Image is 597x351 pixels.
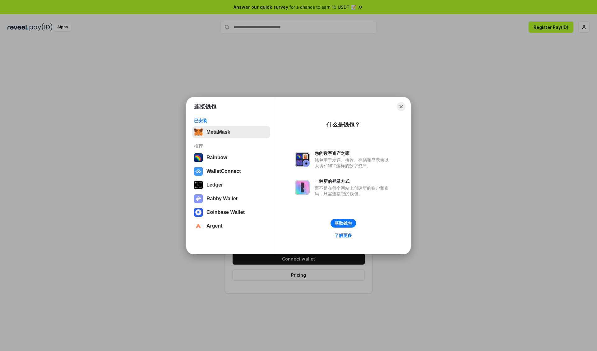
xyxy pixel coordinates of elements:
[194,103,216,110] h1: 连接钱包
[192,192,270,205] button: Rabby Wallet
[206,129,230,135] div: MetaMask
[315,185,392,196] div: 而不是在每个网站上创建新的账户和密码，只需连接您的钱包。
[397,102,405,111] button: Close
[206,196,238,201] div: Rabby Wallet
[295,152,310,167] img: svg+xml,%3Csvg%20xmlns%3D%22http%3A%2F%2Fwww.w3.org%2F2000%2Fsvg%22%20fill%3D%22none%22%20viewBox...
[192,126,270,138] button: MetaMask
[335,233,352,238] div: 了解更多
[192,206,270,219] button: Coinbase Wallet
[295,180,310,195] img: svg+xml,%3Csvg%20xmlns%3D%22http%3A%2F%2Fwww.w3.org%2F2000%2Fsvg%22%20fill%3D%22none%22%20viewBox...
[192,220,270,232] button: Argent
[194,153,203,162] img: svg+xml,%3Csvg%20width%3D%22120%22%20height%3D%22120%22%20viewBox%3D%220%200%20120%20120%22%20fil...
[194,222,203,230] img: svg+xml,%3Csvg%20width%3D%2228%22%20height%3D%2228%22%20viewBox%3D%220%200%2028%2028%22%20fill%3D...
[194,194,203,203] img: svg+xml,%3Csvg%20xmlns%3D%22http%3A%2F%2Fwww.w3.org%2F2000%2Fsvg%22%20fill%3D%22none%22%20viewBox...
[206,169,241,174] div: WalletConnect
[326,121,360,128] div: 什么是钱包？
[192,151,270,164] button: Rainbow
[194,143,268,149] div: 推荐
[335,220,352,226] div: 获取钱包
[331,231,356,239] a: 了解更多
[315,157,392,169] div: 钱包用于发送、接收、存储和显示像以太坊和NFT这样的数字资产。
[194,128,203,136] img: svg+xml,%3Csvg%20fill%3D%22none%22%20height%3D%2233%22%20viewBox%3D%220%200%2035%2033%22%20width%...
[315,178,392,184] div: 一种新的登录方式
[206,182,223,188] div: Ledger
[194,118,268,123] div: 已安装
[206,155,227,160] div: Rainbow
[206,210,245,215] div: Coinbase Wallet
[331,219,356,228] button: 获取钱包
[206,223,223,229] div: Argent
[315,150,392,156] div: 您的数字资产之家
[194,167,203,176] img: svg+xml,%3Csvg%20width%3D%2228%22%20height%3D%2228%22%20viewBox%3D%220%200%2028%2028%22%20fill%3D...
[192,179,270,191] button: Ledger
[194,181,203,189] img: svg+xml,%3Csvg%20xmlns%3D%22http%3A%2F%2Fwww.w3.org%2F2000%2Fsvg%22%20width%3D%2228%22%20height%3...
[194,208,203,217] img: svg+xml,%3Csvg%20width%3D%2228%22%20height%3D%2228%22%20viewBox%3D%220%200%2028%2028%22%20fill%3D...
[192,165,270,178] button: WalletConnect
